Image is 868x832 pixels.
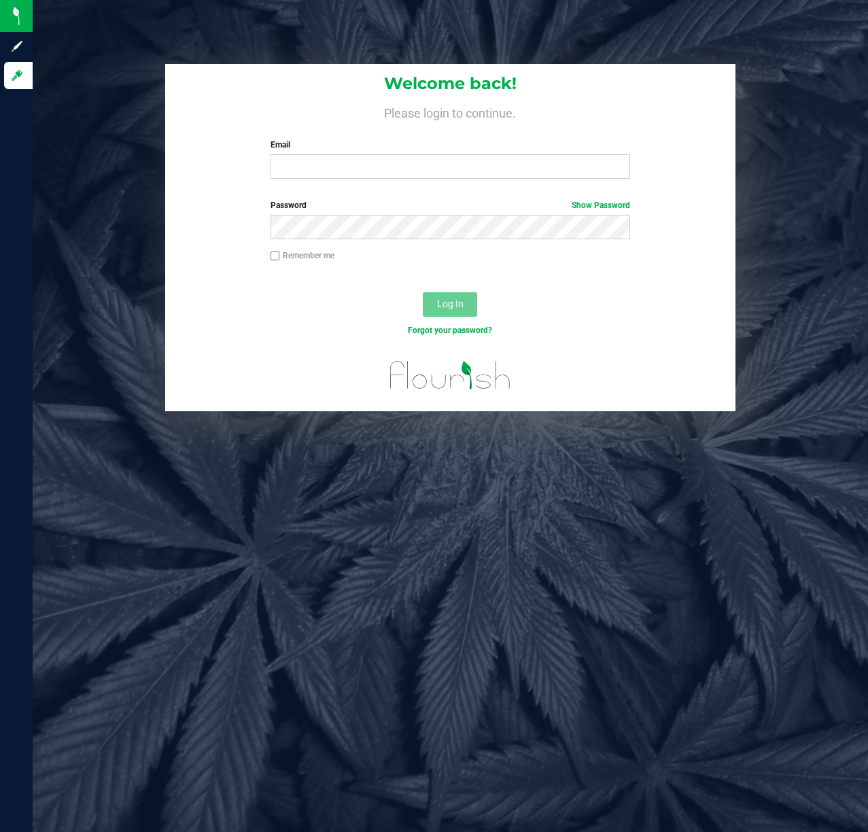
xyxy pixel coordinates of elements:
[271,201,307,210] span: Password
[408,326,492,335] a: Forgot your password?
[437,298,464,309] span: Log In
[10,39,24,53] inline-svg: Sign up
[271,252,280,261] input: Remember me
[165,103,735,120] h4: Please login to continue.
[379,351,522,400] img: flourish_logo.svg
[423,292,477,317] button: Log In
[271,249,334,262] label: Remember me
[165,75,735,92] h1: Welcome back!
[271,139,631,151] label: Email
[572,201,630,210] a: Show Password
[10,69,24,82] inline-svg: Log in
